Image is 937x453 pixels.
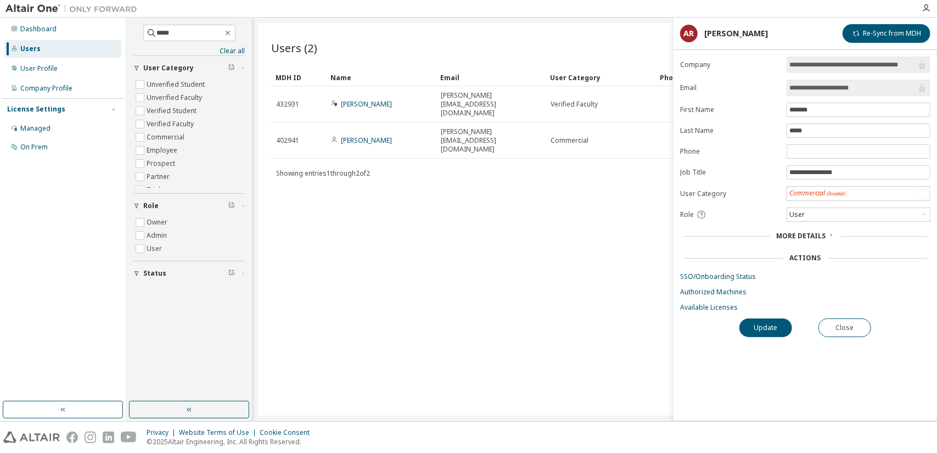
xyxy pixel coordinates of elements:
label: Company [680,60,780,69]
span: User Category [143,64,194,72]
span: Role [680,210,694,219]
a: Clear all [133,47,245,55]
span: Clear filter [228,269,235,278]
label: Partner [147,170,172,183]
div: User Profile [20,64,58,73]
img: instagram.svg [85,432,96,443]
a: [PERSON_NAME] [341,136,392,145]
button: Role [133,194,245,218]
label: Verified Student [147,104,199,118]
label: Unverified Student [147,78,207,91]
img: linkedin.svg [103,432,114,443]
label: Employee [147,144,179,157]
span: Users (2) [271,40,317,55]
div: User [788,209,806,221]
span: Clear filter [228,64,235,72]
div: Managed [20,124,51,133]
button: Update [739,318,792,337]
div: Website Terms of Use [179,428,260,437]
div: Dashboard [20,25,57,33]
span: Clear filter [228,202,235,210]
label: User [147,242,164,255]
div: License Settings [7,105,65,114]
div: Privacy [147,428,179,437]
img: altair_logo.svg [3,432,60,443]
span: Verified Faculty [551,100,598,109]
span: Commercial [551,136,588,145]
span: [PERSON_NAME][EMAIL_ADDRESS][DOMAIN_NAME] [441,127,541,154]
div: MDH ID [276,69,322,86]
div: Cookie Consent [260,428,316,437]
label: Admin [147,229,169,242]
button: User Category [133,56,245,80]
button: Re-Sync from MDH [843,24,930,43]
label: Commercial [147,131,187,144]
label: Last Name [680,126,780,135]
span: Role [143,202,159,210]
span: 402941 [276,136,299,145]
span: (Invalid) [827,190,845,197]
label: Verified Faculty [147,118,196,131]
a: [PERSON_NAME] [341,99,392,109]
button: Close [818,318,871,337]
div: [PERSON_NAME] [704,29,768,38]
div: On Prem [20,143,48,152]
label: Phone [680,147,780,156]
label: Unverified Faculty [147,91,204,104]
label: Job Title [680,168,780,177]
a: Available Licenses [680,303,930,312]
p: © 2025 Altair Engineering, Inc. All Rights Reserved. [147,437,316,446]
div: Phone [660,69,743,86]
button: Status [133,261,245,286]
img: Altair One [5,3,143,14]
div: Email [440,69,541,86]
div: Actions [790,254,821,262]
a: SSO/Onboarding Status [680,272,930,281]
span: Status [143,269,166,278]
span: Showing entries 1 through 2 of 2 [276,169,370,178]
a: Authorized Machines [680,288,930,297]
label: First Name [680,105,780,114]
img: facebook.svg [66,432,78,443]
span: [PERSON_NAME][EMAIL_ADDRESS][DOMAIN_NAME] [441,91,541,118]
img: youtube.svg [121,432,137,443]
div: Name [330,69,431,86]
div: Users [20,44,41,53]
div: User Category [550,69,651,86]
label: Prospect [147,157,177,170]
label: Trial [147,183,162,197]
label: Email [680,83,780,92]
label: User Category [680,189,780,198]
div: Commercial (Invalid) [787,187,930,200]
div: AR [680,25,698,42]
div: User [787,208,930,221]
div: Company Profile [20,84,72,93]
div: Commercial [789,189,845,198]
label: Owner [147,216,170,229]
span: 432931 [276,100,299,109]
span: More Details [777,231,826,241]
